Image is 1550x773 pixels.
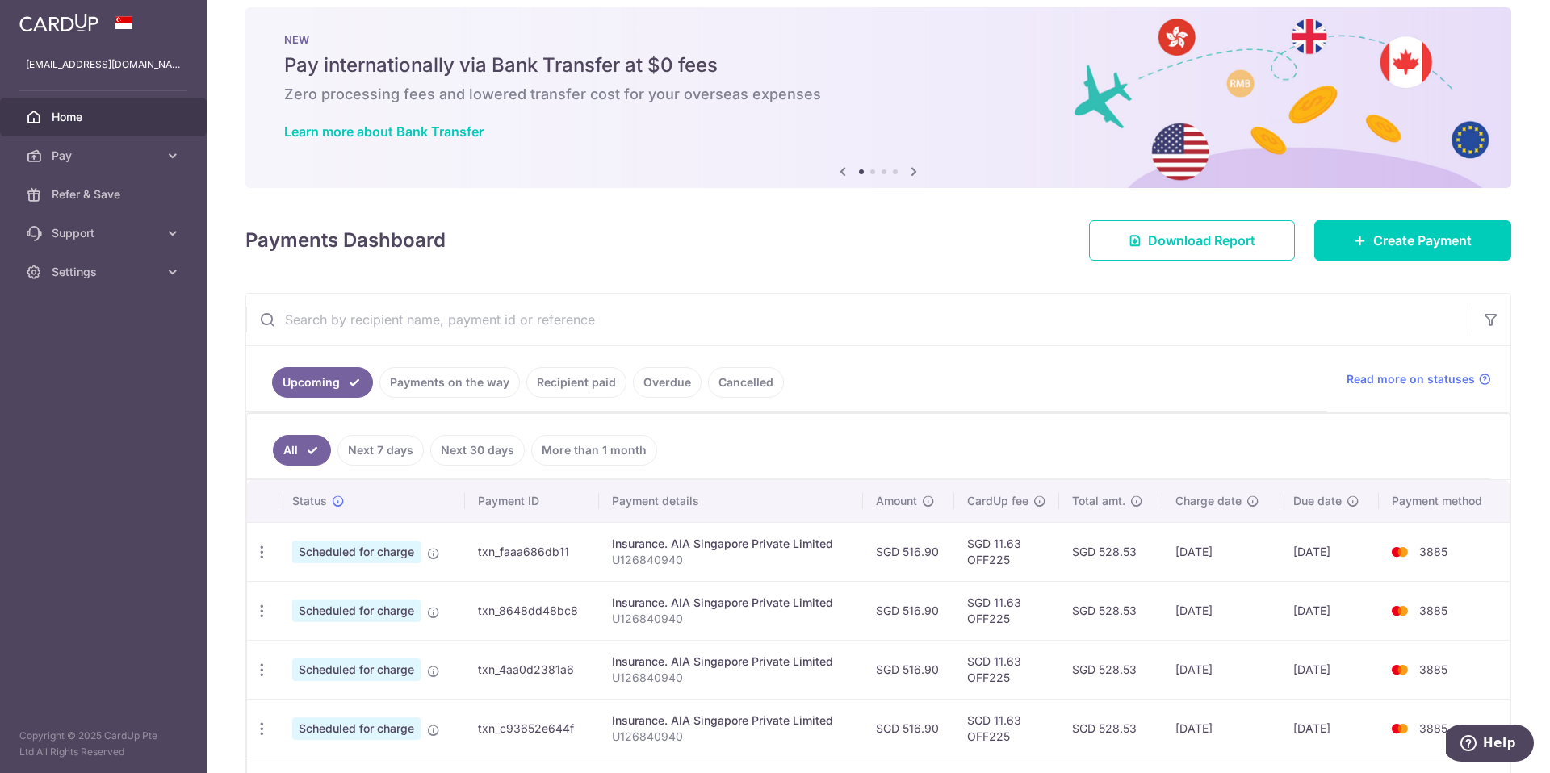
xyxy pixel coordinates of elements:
h4: Payments Dashboard [245,226,446,255]
td: SGD 11.63 OFF225 [954,640,1059,699]
a: Next 30 days [430,435,525,466]
p: NEW [284,33,1472,46]
th: Payment ID [465,480,600,522]
a: More than 1 month [531,435,657,466]
span: Settings [52,264,158,280]
p: [EMAIL_ADDRESS][DOMAIN_NAME] [26,56,181,73]
span: Support [52,225,158,241]
td: SGD 528.53 [1059,699,1162,758]
span: Status [292,493,327,509]
a: Read more on statuses [1347,371,1491,387]
td: SGD 528.53 [1059,640,1162,699]
input: Search by recipient name, payment id or reference [246,294,1472,345]
td: [DATE] [1162,581,1280,640]
span: Download Report [1148,231,1255,250]
p: U126840940 [612,670,850,686]
a: Upcoming [272,367,373,398]
td: [DATE] [1280,640,1379,699]
td: [DATE] [1162,699,1280,758]
td: txn_c93652e644f [465,699,600,758]
span: Amount [876,493,917,509]
img: Bank Card [1384,660,1416,679]
span: 3885 [1419,545,1447,558]
span: Scheduled for charge [292,600,421,622]
td: SGD 11.63 OFF225 [954,522,1059,581]
a: Cancelled [708,367,784,398]
span: Total amt. [1072,493,1125,509]
span: Read more on statuses [1347,371,1475,387]
td: SGD 528.53 [1059,522,1162,581]
div: Insurance. AIA Singapore Private Limited [612,595,850,611]
span: Refer & Save [52,186,158,203]
span: Create Payment [1373,231,1472,250]
a: Download Report [1089,220,1295,261]
h6: Zero processing fees and lowered transfer cost for your overseas expenses [284,85,1472,104]
td: [DATE] [1280,699,1379,758]
div: Insurance. AIA Singapore Private Limited [612,536,850,552]
td: SGD 528.53 [1059,581,1162,640]
td: [DATE] [1280,581,1379,640]
td: SGD 516.90 [863,522,954,581]
p: U126840940 [612,729,850,745]
span: Due date [1293,493,1342,509]
td: txn_4aa0d2381a6 [465,640,600,699]
td: SGD 11.63 OFF225 [954,699,1059,758]
span: CardUp fee [967,493,1028,509]
img: Bank Card [1384,601,1416,620]
td: txn_8648dd48bc8 [465,581,600,640]
a: Create Payment [1314,220,1511,261]
span: Charge date [1175,493,1242,509]
span: 3885 [1419,721,1447,735]
td: [DATE] [1280,522,1379,581]
span: Scheduled for charge [292,717,421,740]
h5: Pay internationally via Bank Transfer at $0 fees [284,52,1472,78]
span: Scheduled for charge [292,658,421,681]
a: Payments on the way [379,367,520,398]
span: Home [52,109,158,125]
td: SGD 516.90 [863,640,954,699]
td: SGD 516.90 [863,699,954,758]
th: Payment details [599,480,863,522]
span: Pay [52,148,158,164]
td: [DATE] [1162,640,1280,699]
span: 3885 [1419,604,1447,617]
a: Overdue [633,367,702,398]
iframe: Opens a widget where you can find more information [1446,725,1534,765]
div: Insurance. AIA Singapore Private Limited [612,712,850,729]
a: Recipient paid [526,367,626,398]
img: Bank transfer banner [245,7,1511,188]
a: Next 7 days [337,435,424,466]
img: Bank Card [1384,542,1416,562]
th: Payment method [1379,480,1510,522]
td: [DATE] [1162,522,1280,581]
p: U126840940 [612,611,850,627]
img: Bank Card [1384,719,1416,738]
p: U126840940 [612,552,850,568]
a: Learn more about Bank Transfer [284,123,484,140]
td: SGD 516.90 [863,581,954,640]
td: SGD 11.63 OFF225 [954,581,1059,640]
span: Scheduled for charge [292,541,421,563]
div: Insurance. AIA Singapore Private Limited [612,654,850,670]
img: CardUp [19,13,98,32]
span: 3885 [1419,662,1447,676]
td: txn_faaa686db11 [465,522,600,581]
a: All [273,435,331,466]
